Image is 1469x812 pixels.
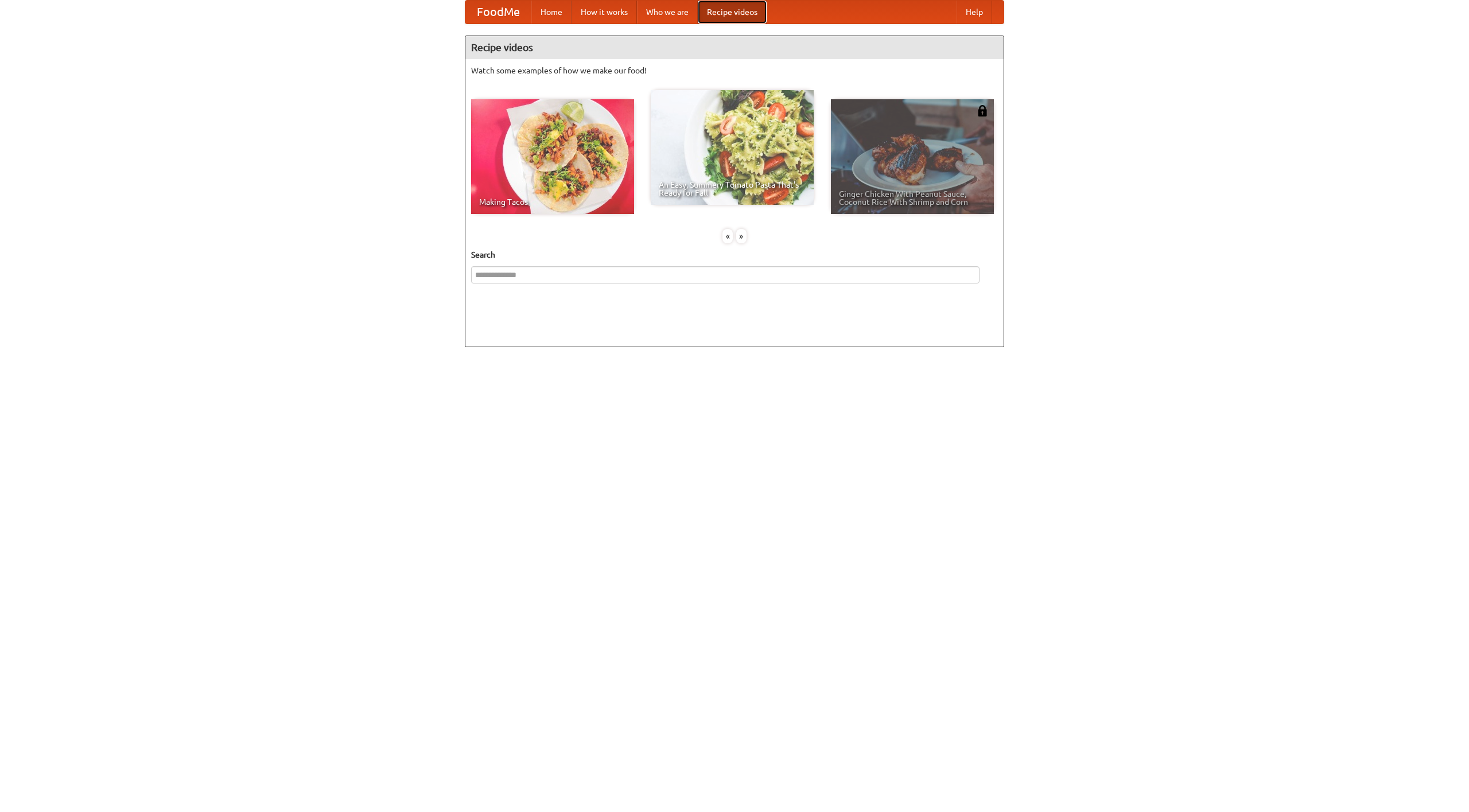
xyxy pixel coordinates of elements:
a: How it works [572,1,637,24]
a: Who we are [637,1,698,24]
a: Recipe videos [698,1,767,24]
a: Making Tacos [471,99,634,214]
h4: Recipe videos [465,36,1004,59]
div: » [736,229,747,243]
a: FoodMe [465,1,531,24]
a: Help [957,1,992,24]
h5: Search [471,249,998,261]
a: Home [531,1,572,24]
span: An Easy, Summery Tomato Pasta That's Ready for Fall [659,181,806,197]
p: Watch some examples of how we make our food! [471,65,998,76]
div: « [722,229,733,243]
img: 483408.png [977,105,988,116]
span: Making Tacos [479,198,626,206]
a: An Easy, Summery Tomato Pasta That's Ready for Fall [651,90,814,205]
